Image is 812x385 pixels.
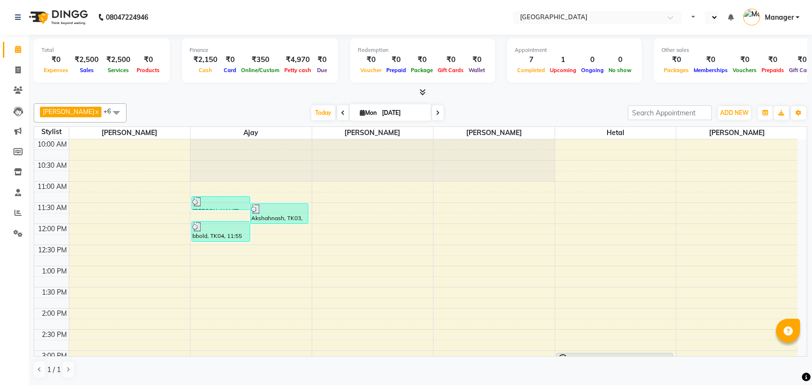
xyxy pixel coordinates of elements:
[772,347,802,375] iframe: chat widget
[239,54,282,65] div: ₹350
[192,197,250,210] div: [PERSON_NAME], TK02, 11:20 AM-11:40 AM, Blowdry
[36,224,69,234] div: 12:00 PM
[730,67,759,74] span: Vouchers
[555,127,676,139] span: Hetal
[579,67,606,74] span: Ongoing
[77,67,96,74] span: Sales
[314,54,330,65] div: ₹0
[515,54,547,65] div: 7
[759,54,787,65] div: ₹0
[190,54,221,65] div: ₹2,150
[661,54,691,65] div: ₹0
[466,54,487,65] div: ₹0
[408,54,435,65] div: ₹0
[312,127,433,139] span: [PERSON_NAME]
[40,330,69,340] div: 2:30 PM
[105,67,131,74] span: Services
[691,67,730,74] span: Memberships
[628,105,712,120] input: Search Appointment
[579,54,606,65] div: 0
[41,46,162,54] div: Total
[466,67,487,74] span: Wallet
[192,222,250,241] div: bbold, TK04, 11:55 AM-12:25 PM, Haircut [DEMOGRAPHIC_DATA]
[40,309,69,319] div: 2:00 PM
[36,161,69,171] div: 10:30 AM
[102,54,134,65] div: ₹2,500
[282,67,314,74] span: Petty cash
[196,67,215,74] span: Cash
[408,67,435,74] span: Package
[661,67,691,74] span: Packages
[69,127,190,139] span: [PERSON_NAME]
[720,109,749,116] span: ADD NEW
[435,67,466,74] span: Gift Cards
[190,127,312,139] span: ajay
[435,54,466,65] div: ₹0
[676,127,798,139] span: [PERSON_NAME]
[606,67,634,74] span: No show
[379,106,427,120] input: 2025-09-01
[315,67,330,74] span: Due
[94,108,99,115] a: x
[547,54,579,65] div: 1
[36,203,69,213] div: 11:30 AM
[384,67,408,74] span: Prepaid
[730,54,759,65] div: ₹0
[515,46,634,54] div: Appointment
[221,54,239,65] div: ₹0
[36,182,69,192] div: 11:00 AM
[134,67,162,74] span: Products
[36,139,69,149] div: 10:00 AM
[36,245,69,255] div: 12:30 PM
[759,67,787,74] span: Prepaids
[718,106,751,120] button: ADD NEW
[743,9,760,25] img: Manager
[282,54,314,65] div: ₹4,970
[106,4,148,31] b: 08047224946
[547,67,579,74] span: Upcoming
[40,266,69,276] div: 1:00 PM
[41,67,71,74] span: Expenses
[384,54,408,65] div: ₹0
[190,46,330,54] div: Finance
[47,365,61,375] span: 1 / 1
[765,12,794,23] span: Manager
[43,108,94,115] span: [PERSON_NAME]
[251,204,308,224] div: Akshahnash, TK03, 11:30 AM-12:00 PM, Haircut [DEMOGRAPHIC_DATA]
[606,54,634,65] div: 0
[358,46,487,54] div: Redemption
[40,351,69,361] div: 3:00 PM
[239,67,282,74] span: Online/Custom
[221,67,239,74] span: Card
[134,54,162,65] div: ₹0
[433,127,555,139] span: [PERSON_NAME]
[71,54,102,65] div: ₹2,500
[34,127,69,137] div: Stylist
[25,4,90,31] img: logo
[103,107,118,115] span: +6
[357,109,379,116] span: Mon
[691,54,730,65] div: ₹0
[515,67,547,74] span: Completed
[358,54,384,65] div: ₹0
[311,105,335,120] span: Today
[40,287,69,298] div: 1:30 PM
[41,54,71,65] div: ₹0
[358,67,384,74] span: Voucher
